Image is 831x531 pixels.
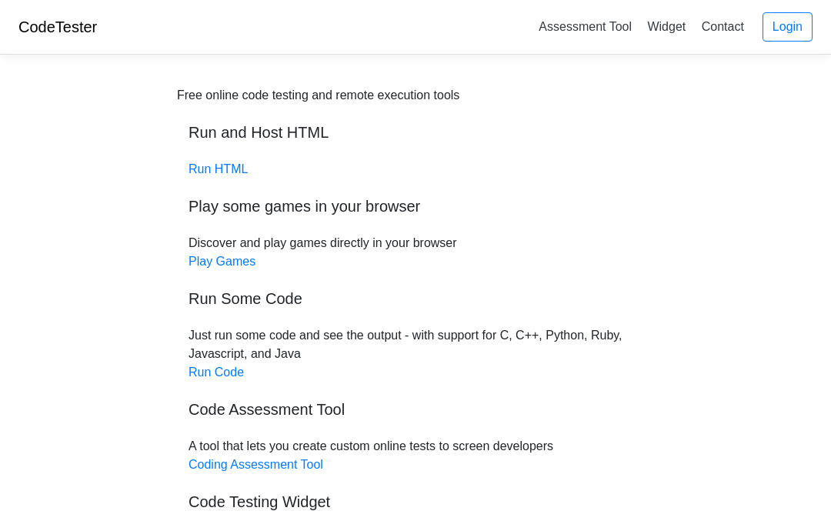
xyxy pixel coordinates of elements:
a: CodeTester [18,18,97,35]
a: Contact [696,14,750,39]
a: Widget [641,14,692,39]
h5: Code Assessment Tool [189,400,642,419]
h5: Run Some Code [189,289,642,308]
a: Coding Assessment Tool [189,458,323,471]
a: Run Code [189,366,244,379]
h5: Code Testing Widget [189,493,642,511]
a: Assessment Tool [532,14,638,39]
div: Free online code testing and remote execution tools [177,86,459,105]
h5: Run and Host HTML [189,123,642,142]
a: Play Games [189,255,255,268]
h5: Play some games in your browser [189,197,642,215]
a: Login [763,12,813,42]
a: Run HTML [189,162,248,175]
